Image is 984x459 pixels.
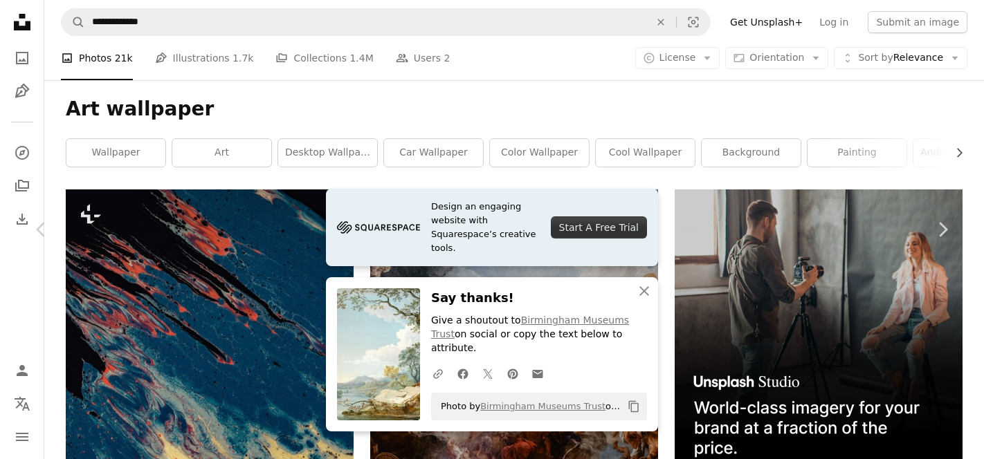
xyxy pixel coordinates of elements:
a: Illustrations [8,77,36,105]
a: art [172,139,271,167]
div: Start A Free Trial [551,216,647,238]
h3: Say thanks! [431,288,647,308]
a: Users 2 [396,36,450,80]
a: Share over email [525,359,550,387]
span: Orientation [749,52,804,63]
span: Photo by on [434,395,622,418]
span: Sort by [858,52,893,63]
button: Language [8,390,36,418]
span: 2 [444,50,450,66]
a: Birmingham Museums Trust [480,401,605,411]
button: Orientation [725,47,828,69]
a: Share on Twitter [475,359,500,387]
a: Log in / Sign up [8,357,36,384]
button: scroll list to the right [947,139,963,167]
button: License [635,47,720,69]
form: Find visuals sitewide [61,8,711,36]
a: Next [901,163,984,296]
a: Birmingham Museums Trust [431,315,629,339]
a: Photos [8,44,36,72]
button: Sort byRelevance [834,47,967,69]
a: cool wallpaper [596,139,695,167]
button: Clear [646,9,676,35]
span: 1.7k [233,50,253,66]
a: Design an engaging website with Squarespace’s creative tools.Start A Free Trial [326,189,658,266]
button: Search Unsplash [62,9,85,35]
h1: Art wallpaper [66,97,963,122]
a: color wallpaper [490,139,589,167]
a: Illustrations 1.7k [155,36,254,80]
button: Copy to clipboard [622,395,646,418]
a: a close up of a blue, yellow and red substance [66,398,354,411]
a: Get Unsplash+ [722,11,811,33]
a: Share on Facebook [450,359,475,387]
button: Menu [8,423,36,451]
img: file-1705255347840-230a6ab5bca9image [337,217,420,238]
button: Submit an image [868,11,967,33]
a: background [702,139,801,167]
span: Relevance [858,51,943,65]
a: Explore [8,139,36,167]
button: Visual search [677,9,710,35]
a: painting [808,139,906,167]
a: Log in [811,11,857,33]
p: Give a shoutout to on social or copy the text below to attribute. [431,314,647,355]
span: 1.4M [349,50,373,66]
a: car wallpaper [384,139,483,167]
a: wallpaper [66,139,165,167]
span: Design an engaging website with Squarespace’s creative tools. [431,200,540,255]
span: License [659,52,696,63]
a: Collections 1.4M [275,36,373,80]
a: Share on Pinterest [500,359,525,387]
a: desktop wallpaper [278,139,377,167]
